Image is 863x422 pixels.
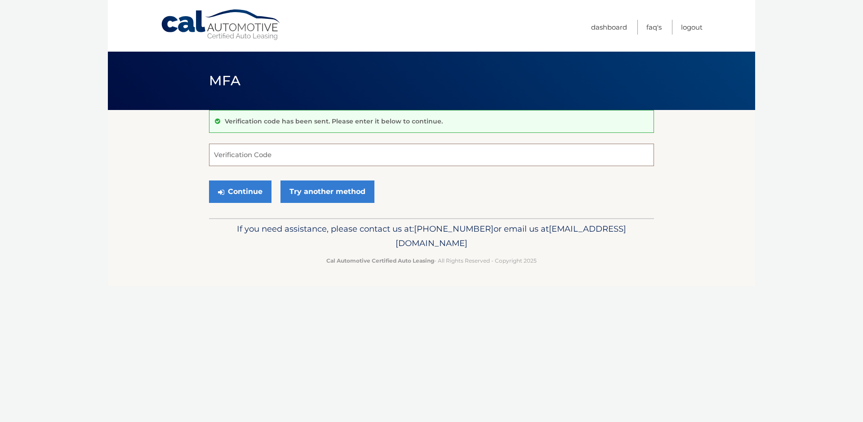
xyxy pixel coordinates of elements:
p: - All Rights Reserved - Copyright 2025 [215,256,648,265]
a: Cal Automotive [160,9,282,41]
strong: Cal Automotive Certified Auto Leasing [326,257,434,264]
a: Logout [681,20,703,35]
a: Try another method [280,180,374,203]
span: [PHONE_NUMBER] [414,224,494,234]
a: FAQ's [646,20,662,35]
input: Verification Code [209,144,654,166]
p: If you need assistance, please contact us at: or email us at [215,222,648,251]
a: Dashboard [591,20,627,35]
span: MFA [209,72,240,89]
button: Continue [209,180,271,203]
p: Verification code has been sent. Please enter it below to continue. [225,117,443,125]
span: [EMAIL_ADDRESS][DOMAIN_NAME] [396,224,626,248]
